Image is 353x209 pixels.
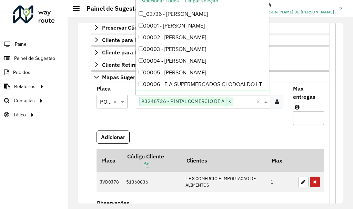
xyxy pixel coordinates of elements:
[293,84,324,101] label: Max entregas
[136,90,269,102] div: 00007 - [PERSON_NAME] DAS DORES EZAQUIEL DA CONCEICAO
[91,71,330,83] a: Mapas Sugeridos: Placa-Cliente
[97,199,129,207] label: Observações
[182,149,267,172] th: Clientes
[91,22,330,33] a: Preservar Cliente - Devem ficar no buffer, não roteirizar
[97,172,123,192] td: JVD0J78
[136,32,269,43] div: 00002 - [PERSON_NAME]
[136,79,269,90] div: 00006 - F A SUPERMERCADOS CLODOALDO LTDA
[127,161,149,168] a: Copiar
[182,172,267,192] td: L F S COMERCIO E IMPORTACAO DE ALIMENTOS
[267,149,295,172] th: Max
[102,74,183,80] span: Mapas Sugeridos: Placa-Cliente
[123,172,182,192] td: 51360836
[140,97,226,105] span: 93246726 - PINTAL COMERCIO DE A
[102,62,137,67] span: Cliente Retira
[267,172,295,192] td: 1
[14,97,35,104] span: Consultas
[102,25,242,30] span: Preservar Cliente - Devem ficar no buffer, não roteirizar
[102,37,155,43] span: Cliente para Recarga
[136,43,269,55] div: 00003 - [PERSON_NAME]
[14,55,55,62] span: Painel de Sugestão
[13,69,30,76] span: Pedidos
[91,34,330,46] a: Cliente para Recarga
[123,149,182,172] th: Código Cliente
[102,50,199,55] span: Cliente para Multi-CDD/Internalização
[260,9,334,15] span: [PERSON_NAME] DE [PERSON_NAME]
[97,84,111,93] label: Placa
[136,8,269,20] div: _03736 - [PERSON_NAME]
[80,5,188,12] h2: Painel de Sugestão - Editar registro
[113,97,119,106] span: Clear all
[226,97,233,106] span: ×
[260,2,334,9] h3: ANA
[97,130,130,144] button: Adicionar
[91,46,330,58] a: Cliente para Multi-CDD/Internalização
[136,55,269,67] div: 00004 - [PERSON_NAME]
[136,20,269,32] div: 00001 - [PERSON_NAME]
[97,149,123,172] th: Placa
[136,67,269,79] div: 00005 - [PERSON_NAME]
[13,111,26,118] span: Tático
[14,83,36,90] span: Relatórios
[91,59,330,71] a: Cliente Retira
[295,104,300,110] em: Máximo de clientes que serão colocados na mesma rota com os clientes informados
[15,41,28,48] span: Painel
[256,97,262,106] span: Clear all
